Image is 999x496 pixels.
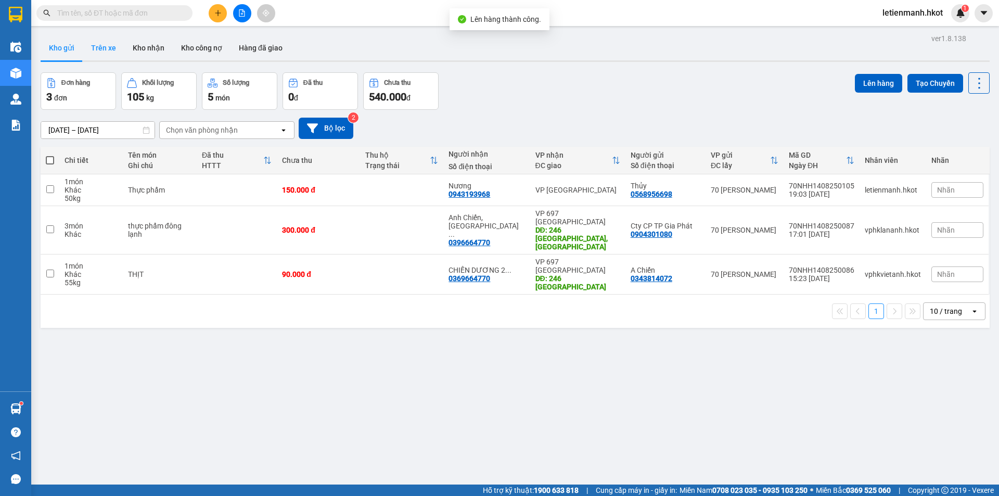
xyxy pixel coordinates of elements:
span: 5 [208,91,213,103]
div: VP 697 [GEOGRAPHIC_DATA] [535,258,620,274]
button: Trên xe [83,35,124,60]
button: Kho gửi [41,35,83,60]
img: solution-icon [10,120,21,131]
sup: 2 [348,112,358,123]
div: 70NHH1408250087 [789,222,854,230]
span: kg [146,94,154,102]
span: Hỗ trợ kỹ thuật: [483,485,579,496]
div: Ngày ĐH [789,161,846,170]
div: 70NHH1408250086 [789,266,854,274]
div: thực phẩm đông lạnh [128,222,191,238]
div: letienmanh.hkot [865,186,921,194]
div: VP gửi [711,151,770,159]
button: aim [257,4,275,22]
div: 10 / trang [930,306,962,316]
strong: 1900 633 818 [534,486,579,494]
span: caret-down [979,8,989,18]
div: Chọn văn phòng nhận [166,125,238,135]
th: Toggle SortBy [706,147,784,174]
sup: 1 [20,402,23,405]
span: plus [214,9,222,17]
span: ... [449,230,455,238]
div: Khác [65,186,118,194]
div: Số lượng [223,79,249,86]
div: 90.000 đ [282,270,355,278]
svg: open [970,307,979,315]
span: Nhãn [937,270,955,278]
th: Toggle SortBy [360,147,443,174]
div: Thực phẩm [128,186,191,194]
button: Kho nhận [124,35,173,60]
div: Khác [65,230,118,238]
span: ... [505,266,511,274]
div: ĐC giao [535,161,612,170]
div: 0396664770 [449,238,490,247]
div: 3 món [65,222,118,230]
div: 0943193968 [449,190,490,198]
div: ĐC lấy [711,161,770,170]
span: 105 [127,91,144,103]
div: Khác [65,270,118,278]
span: 540.000 [369,91,406,103]
div: 0568956698 [631,190,672,198]
span: | [586,485,588,496]
span: đ [406,94,411,102]
div: Nhân viên [865,156,921,164]
span: 3 [46,91,52,103]
span: notification [11,451,21,461]
strong: 0369 525 060 [846,486,891,494]
span: message [11,474,21,484]
div: 55 kg [65,278,118,287]
th: Toggle SortBy [530,147,625,174]
div: Tên món [128,151,191,159]
div: Ghi chú [128,161,191,170]
div: Người gửi [631,151,700,159]
div: Số điện thoại [631,161,700,170]
div: 50 kg [65,194,118,202]
span: đơn [54,94,67,102]
span: Miền Nam [680,485,808,496]
span: | [899,485,900,496]
div: 70NHH1408250105 [789,182,854,190]
span: copyright [941,487,949,494]
button: Tạo Chuyến [907,74,963,93]
span: search [43,9,50,17]
div: 0904301080 [631,230,672,238]
button: caret-down [975,4,993,22]
div: 1 món [65,177,118,186]
div: 300.000 đ [282,226,355,234]
div: Đơn hàng [61,79,90,86]
img: logo-vxr [9,7,22,22]
img: warehouse-icon [10,94,21,105]
button: Hàng đã giao [230,35,291,60]
div: 17:01 [DATE] [789,230,854,238]
input: Select a date range. [41,122,155,138]
div: 70 [PERSON_NAME] [711,186,778,194]
div: Khối lượng [142,79,174,86]
button: Đơn hàng3đơn [41,72,116,110]
div: VP [GEOGRAPHIC_DATA] [535,186,620,194]
span: Cung cấp máy in - giấy in: [596,485,677,496]
span: đ [294,94,298,102]
button: plus [209,4,227,22]
span: món [215,94,230,102]
button: file-add [233,4,251,22]
span: Nhãn [937,226,955,234]
button: Khối lượng105kg [121,72,197,110]
div: Chưa thu [282,156,355,164]
div: HTTT [202,161,263,170]
button: Lên hàng [855,74,902,93]
button: Đã thu0đ [283,72,358,110]
div: Chi tiết [65,156,118,164]
img: warehouse-icon [10,403,21,414]
div: 0343814072 [631,274,672,283]
div: 150.000 đ [282,186,355,194]
div: VP 697 [GEOGRAPHIC_DATA] [535,209,620,226]
span: 0 [288,91,294,103]
div: DĐ: 246 Điện Biên Phủ, Sapa [535,226,620,251]
div: Đã thu [303,79,323,86]
button: Chưa thu540.000đ [363,72,439,110]
sup: 1 [962,5,969,12]
div: Nhãn [931,156,983,164]
div: THỊT [128,270,191,278]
